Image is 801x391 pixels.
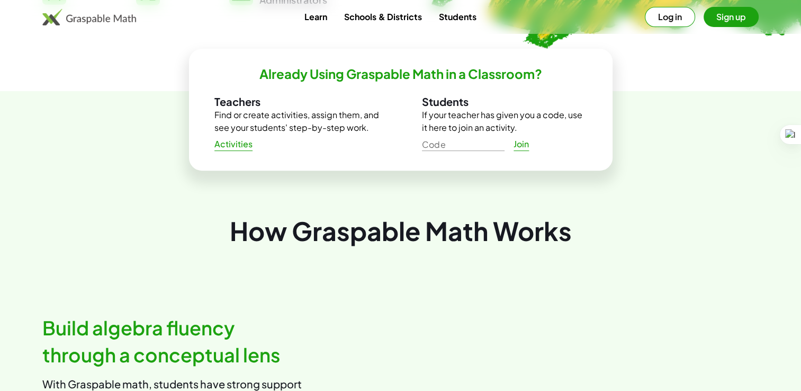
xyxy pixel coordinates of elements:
[42,315,307,368] h2: Build algebra fluency through a conceptual lens
[206,135,262,154] a: Activities
[214,139,253,150] span: Activities
[422,95,587,109] h3: Students
[214,109,380,134] p: Find or create activities, assign them, and see your students' step-by-step work.
[214,95,380,109] h3: Teachers
[430,7,484,26] a: Students
[645,7,695,27] button: Log in
[505,135,538,154] a: Join
[514,139,529,150] span: Join
[336,7,430,26] a: Schools & Districts
[704,7,759,27] button: Sign up
[42,213,759,248] div: How Graspable Math Works
[422,109,587,134] p: If your teacher has given you a code, use it here to join an activity.
[296,7,336,26] a: Learn
[259,66,542,82] h2: Already Using Graspable Math in a Classroom?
